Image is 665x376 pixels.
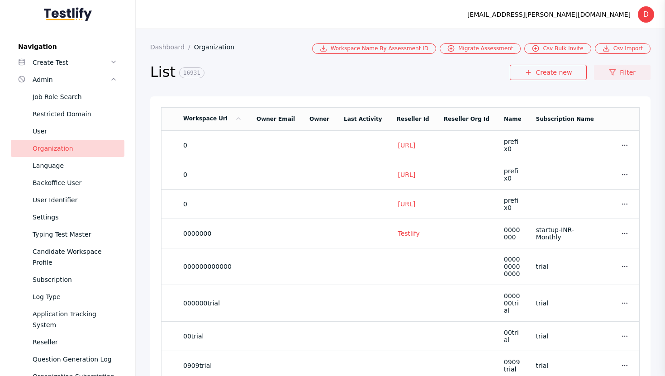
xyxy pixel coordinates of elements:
[33,354,117,365] div: Question Generation Log
[302,107,337,130] td: Owner
[33,229,117,240] div: Typing Test Master
[11,140,124,157] a: Organization
[444,116,489,122] a: Reseller Org Id
[11,351,124,368] a: Question Generation Log
[183,230,242,237] section: 0000000
[33,195,117,205] div: User Identifier
[44,7,92,21] img: Testlify - Backoffice
[33,57,110,68] div: Create Test
[504,226,522,241] section: 0000000
[440,43,521,54] a: Migrate Assessment
[33,91,117,102] div: Job Role Search
[467,9,631,20] div: [EMAIL_ADDRESS][PERSON_NAME][DOMAIN_NAME]
[183,171,242,178] section: 0
[33,274,117,285] div: Subscription
[337,107,389,130] td: Last Activity
[536,116,594,122] a: Subscription Name
[194,43,242,51] a: Organization
[33,177,117,188] div: Backoffice User
[33,126,117,137] div: User
[536,362,594,369] section: trial
[594,65,651,80] a: Filter
[11,105,124,123] a: Restricted Domain
[312,43,436,54] a: Workspace Name By Assessment ID
[33,212,117,223] div: Settings
[183,333,242,340] section: 00trial
[33,109,117,119] div: Restricted Domain
[150,63,510,82] h2: List
[504,167,522,182] section: prefix0
[33,337,117,347] div: Reseller
[397,141,417,149] a: [URL]
[11,123,124,140] a: User
[11,43,124,50] label: Navigation
[183,300,242,307] section: 000000trial
[595,43,651,54] a: Csv Import
[11,174,124,191] a: Backoffice User
[11,191,124,209] a: User Identifier
[11,88,124,105] a: Job Role Search
[183,200,242,208] section: 0
[11,288,124,305] a: Log Type
[150,43,194,51] a: Dashboard
[504,329,522,343] section: 00trial
[11,333,124,351] a: Reseller
[504,197,522,211] section: prefix0
[33,291,117,302] div: Log Type
[504,358,522,373] section: 0909trial
[524,43,591,54] a: Csv Bulk Invite
[11,305,124,333] a: Application Tracking System
[11,271,124,288] a: Subscription
[536,263,594,270] section: trial
[638,6,654,23] div: D
[510,65,587,80] a: Create new
[536,300,594,307] section: trial
[397,171,417,179] a: [URL]
[249,107,302,130] td: Owner Email
[11,157,124,174] a: Language
[504,256,522,277] section: 000000000000
[397,116,429,122] a: Reseller Id
[536,333,594,340] section: trial
[504,292,522,314] section: 000000trial
[183,142,242,149] section: 0
[183,362,242,369] section: 0909trial
[33,74,110,85] div: Admin
[504,116,522,122] a: Name
[397,229,421,238] a: Testlify
[183,263,242,270] section: 000000000000
[536,226,594,241] section: startup-INR-Monthly
[33,143,117,154] div: Organization
[11,226,124,243] a: Typing Test Master
[11,243,124,271] a: Candidate Workspace Profile
[33,246,117,268] div: Candidate Workspace Profile
[33,160,117,171] div: Language
[11,209,124,226] a: Settings
[397,200,417,208] a: [URL]
[183,115,242,122] a: Workspace Url
[179,67,204,78] span: 16931
[504,138,522,152] section: prefix0
[33,309,117,330] div: Application Tracking System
